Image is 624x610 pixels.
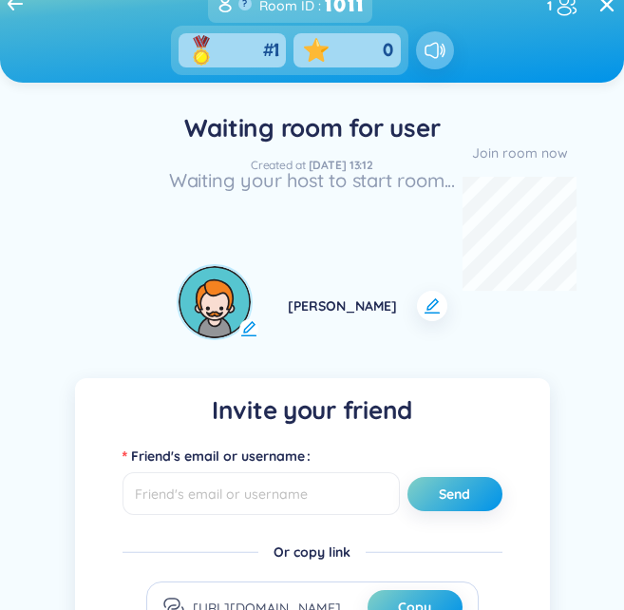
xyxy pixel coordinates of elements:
[407,477,502,511] button: Send
[123,472,400,515] input: Friend's email or username
[251,158,309,172] span: Created at
[274,38,279,62] span: 1
[263,38,279,62] div: #
[309,158,374,172] span: [DATE] 13:12
[179,266,251,338] img: avatar
[19,111,605,145] h1: Waiting room for user
[123,441,318,471] label: Friend's email or username
[90,393,535,428] h1: Invite your friend
[383,38,393,62] span: 0
[463,143,577,163] div: Join room now
[169,167,455,194] div: Waiting your host to start room...
[258,538,366,566] div: Or copy link
[439,485,470,504] span: Send
[275,283,409,329] div: [PERSON_NAME]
